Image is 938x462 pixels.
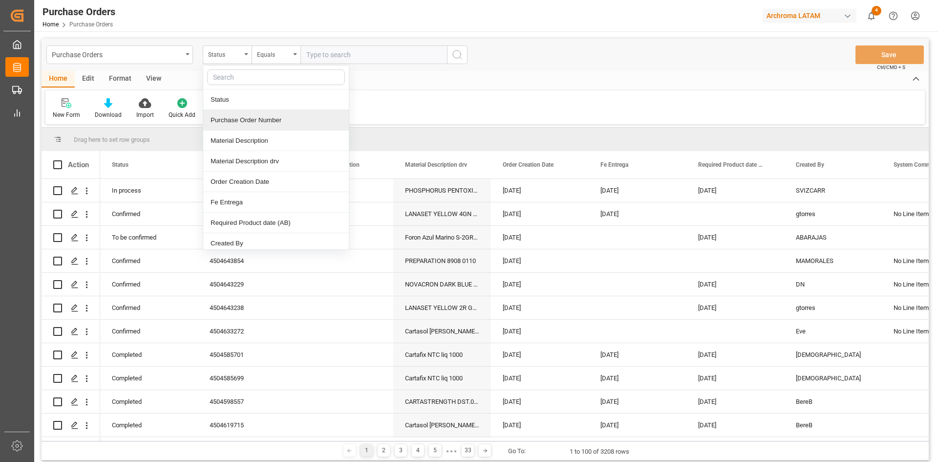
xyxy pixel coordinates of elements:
[393,367,491,390] div: Cartafix NTC liq 1000
[877,64,905,71] span: Ctrl/CMD + S
[589,390,686,413] div: [DATE]
[198,343,296,366] div: 4504585701
[860,5,882,27] button: show 4 new notifications
[412,444,424,457] div: 4
[42,437,100,461] div: Press SPACE to select this row.
[784,343,882,366] div: [DEMOGRAPHIC_DATA]
[784,320,882,343] div: Eve
[42,202,100,226] div: Press SPACE to select this row.
[589,437,686,460] div: [DATE]
[43,4,115,19] div: Purchase Orders
[42,71,75,88] div: Home
[796,161,824,168] span: Created By
[136,110,154,119] div: Import
[491,320,589,343] div: [DATE]
[589,367,686,390] div: [DATE]
[763,9,856,23] div: Archroma LATAM
[784,179,882,202] div: SVIZCARR
[784,390,882,413] div: BereB
[393,390,491,413] div: CARTASTRENGTH DST.03 1000
[203,151,349,172] div: Material Description drv
[491,249,589,272] div: [DATE]
[203,89,349,110] div: Status
[46,45,193,64] button: open menu
[198,249,296,272] div: 4504643854
[100,249,198,272] div: Confirmed
[100,414,198,437] div: Completed
[784,367,882,390] div: [DEMOGRAPHIC_DATA]
[68,160,89,169] div: Action
[686,390,784,413] div: [DATE]
[203,110,349,131] div: Purchase Order Number
[491,273,589,296] div: [DATE]
[203,131,349,151] div: Material Description
[589,343,686,366] div: [DATE]
[491,390,589,413] div: [DATE]
[686,343,784,366] div: [DATE]
[763,6,860,25] button: Archroma LATAM
[784,414,882,437] div: BereB
[491,367,589,390] div: [DATE]
[570,447,629,457] div: 1 to 100 of 3208 rows
[198,437,296,460] div: 4504610649
[198,202,296,225] div: 4504649981
[393,320,491,343] div: Cartasol [PERSON_NAME] 5BFN liq 0100
[100,343,198,366] div: Completed
[491,343,589,366] div: [DATE]
[42,249,100,273] div: Press SPACE to select this row.
[42,320,100,343] div: Press SPACE to select this row.
[784,249,882,272] div: MAMORALES
[393,437,491,460] div: Hydroperm SRHA liq 0200
[393,179,491,202] div: PHOSPHORUS PENTOXIDE 0050
[589,179,686,202] div: [DATE]
[100,226,198,249] div: To be confirmed
[100,390,198,413] div: Completed
[784,296,882,319] div: gtorres
[169,110,195,119] div: Quick Add
[203,233,349,254] div: Created By
[784,226,882,249] div: ABARAJAS
[491,179,589,202] div: [DATE]
[203,192,349,213] div: Fe Entrega
[686,296,784,319] div: [DATE]
[42,273,100,296] div: Press SPACE to select this row.
[100,320,198,343] div: Confirmed
[53,110,80,119] div: New Form
[43,21,59,28] a: Home
[491,202,589,225] div: [DATE]
[198,273,296,296] div: 4504643229
[393,273,491,296] div: NOVACRON DARK BLUE S-GL IN 0025
[393,226,491,249] div: Foron Azul Marino S-2GRL 200 0025
[491,437,589,460] div: [DATE]
[208,48,241,59] div: Status
[686,414,784,437] div: [DATE]
[491,414,589,437] div: [DATE]
[686,437,784,460] div: [DATE]
[252,45,300,64] button: open menu
[198,367,296,390] div: 4504585699
[42,414,100,437] div: Press SPACE to select this row.
[405,161,467,168] span: Material Description drv
[462,444,474,457] div: 33
[42,343,100,367] div: Press SPACE to select this row.
[784,273,882,296] div: DN
[198,296,296,319] div: 4504643238
[42,390,100,414] div: Press SPACE to select this row.
[198,179,296,202] div: 4504630773
[42,226,100,249] div: Press SPACE to select this row.
[429,444,441,457] div: 5
[52,48,182,60] div: Purchase Orders
[112,161,128,168] span: Status
[393,414,491,437] div: Cartasol [PERSON_NAME] 5BFN liq 0100
[100,367,198,390] div: Completed
[698,161,764,168] span: Required Product date (AB)
[491,296,589,319] div: [DATE]
[198,226,296,249] div: 4504630303
[203,172,349,192] div: Order Creation Date
[207,69,345,85] input: Search
[378,444,390,457] div: 2
[503,161,554,168] span: Order Creation Date
[491,226,589,249] div: [DATE]
[198,320,296,343] div: 4504633272
[784,437,882,460] div: gtorres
